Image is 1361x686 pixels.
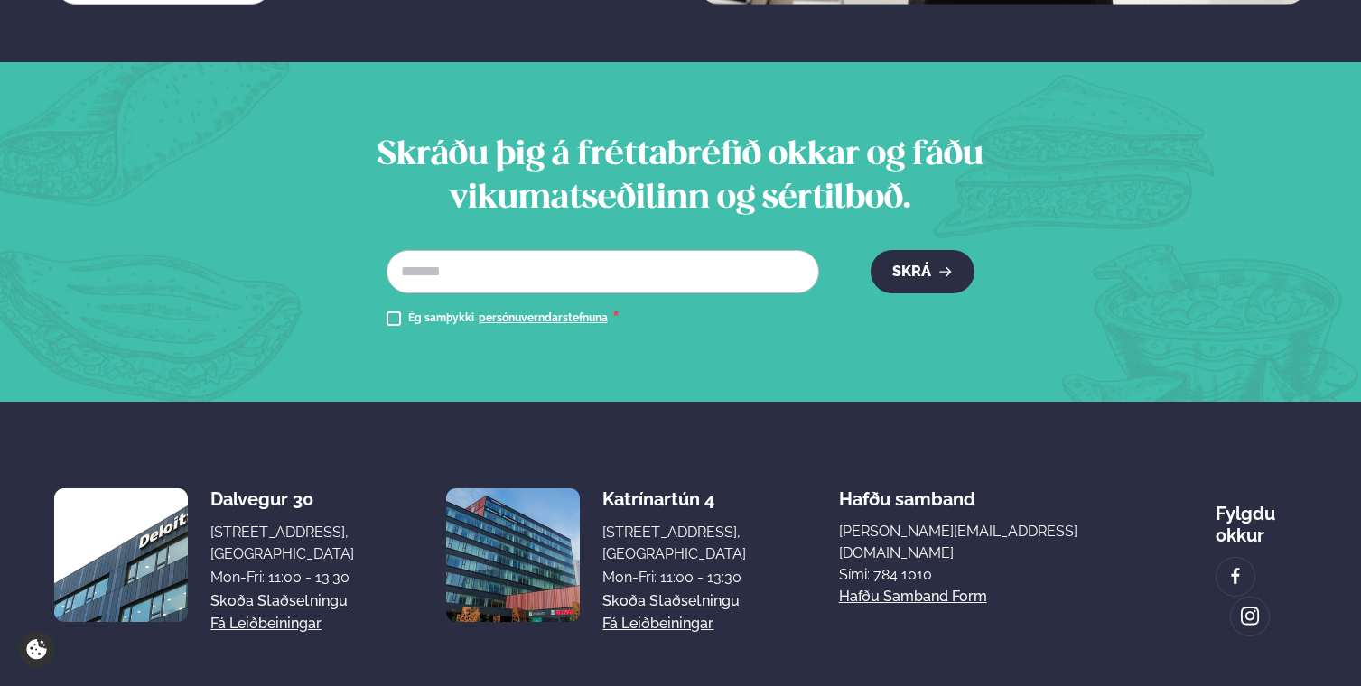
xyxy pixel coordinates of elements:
a: Cookie settings [18,631,55,668]
a: Hafðu samband form [839,586,987,607]
p: Sími: 784 1010 [839,564,1123,586]
button: Skrá [871,250,974,293]
div: Dalvegur 30 [210,488,354,510]
a: Skoða staðsetningu [602,590,740,612]
a: Fá leiðbeiningar [210,613,322,635]
div: Fylgdu okkur [1216,488,1307,546]
span: Hafðu samband [839,474,975,510]
img: image alt [1226,566,1245,587]
div: Ég samþykki [408,308,620,329]
div: Katrínartún 4 [602,488,746,510]
img: image alt [446,488,580,622]
a: Skoða staðsetningu [210,590,348,612]
a: image alt [1231,598,1269,635]
a: [PERSON_NAME][EMAIL_ADDRESS][DOMAIN_NAME] [839,521,1123,564]
a: image alt [1217,558,1254,596]
div: Mon-Fri: 11:00 - 13:30 [602,567,746,589]
div: [STREET_ADDRESS], [GEOGRAPHIC_DATA] [210,522,354,565]
a: persónuverndarstefnuna [479,311,608,326]
div: [STREET_ADDRESS], [GEOGRAPHIC_DATA] [602,522,746,565]
img: image alt [54,488,188,622]
div: Mon-Fri: 11:00 - 13:30 [210,567,354,589]
h2: Skráðu þig á fréttabréfið okkar og fáðu vikumatseðilinn og sértilboð. [325,134,1036,221]
img: image alt [1240,606,1260,626]
a: Fá leiðbeiningar [602,613,713,635]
